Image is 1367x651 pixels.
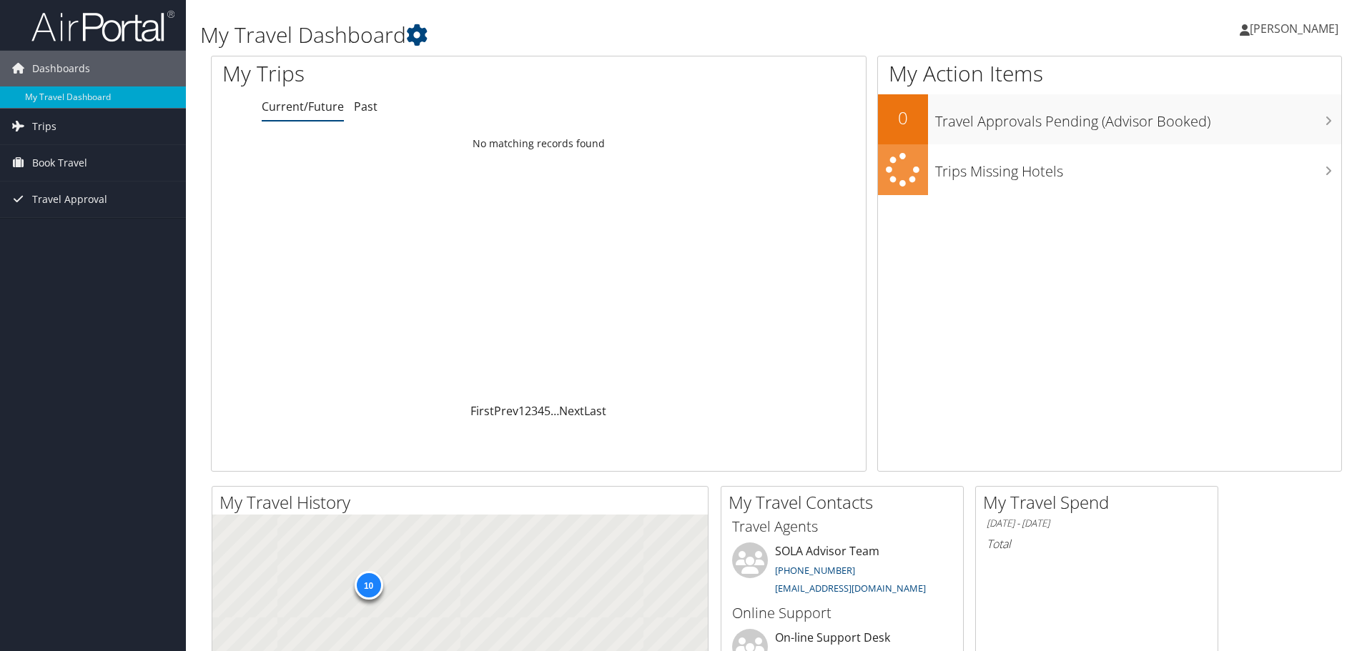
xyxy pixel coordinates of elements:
[32,109,56,144] span: Trips
[494,403,518,419] a: Prev
[878,59,1341,89] h1: My Action Items
[262,99,344,114] a: Current/Future
[531,403,538,419] a: 3
[470,403,494,419] a: First
[525,403,531,419] a: 2
[518,403,525,419] a: 1
[538,403,544,419] a: 4
[987,536,1207,552] h6: Total
[222,59,583,89] h1: My Trips
[219,490,708,515] h2: My Travel History
[878,94,1341,144] a: 0Travel Approvals Pending (Advisor Booked)
[987,517,1207,530] h6: [DATE] - [DATE]
[729,490,963,515] h2: My Travel Contacts
[725,542,959,601] li: SOLA Advisor Team
[212,131,866,156] td: No matching records found
[935,154,1341,182] h3: Trips Missing Hotels
[878,144,1341,195] a: Trips Missing Hotels
[31,9,174,43] img: airportal-logo.png
[584,403,606,419] a: Last
[983,490,1218,515] h2: My Travel Spend
[32,51,90,86] span: Dashboards
[1250,21,1338,36] span: [PERSON_NAME]
[200,20,969,50] h1: My Travel Dashboard
[935,104,1341,131] h3: Travel Approvals Pending (Advisor Booked)
[544,403,551,419] a: 5
[354,571,383,600] div: 10
[354,99,377,114] a: Past
[878,106,928,130] h2: 0
[775,582,926,595] a: [EMAIL_ADDRESS][DOMAIN_NAME]
[732,517,952,537] h3: Travel Agents
[1240,7,1353,50] a: [PERSON_NAME]
[32,182,107,217] span: Travel Approval
[732,603,952,623] h3: Online Support
[775,564,855,577] a: [PHONE_NUMBER]
[551,403,559,419] span: …
[32,145,87,181] span: Book Travel
[559,403,584,419] a: Next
